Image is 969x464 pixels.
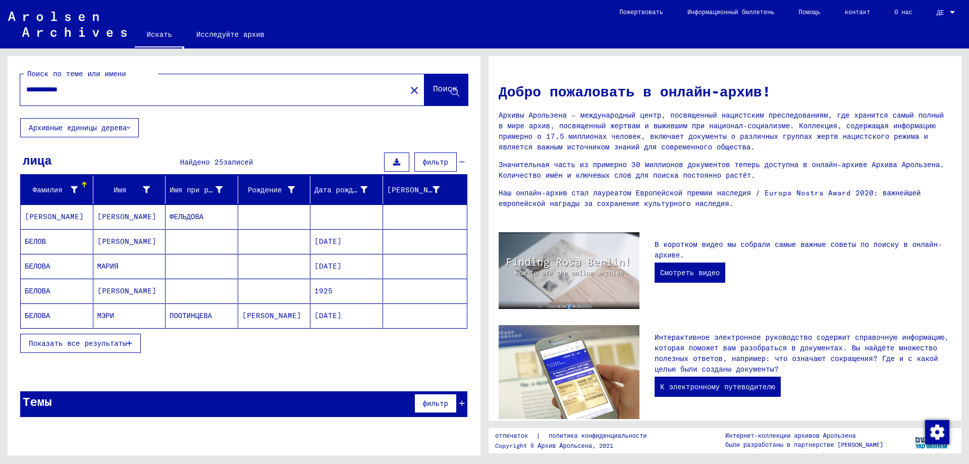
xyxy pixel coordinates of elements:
[687,8,775,16] font: Информационный бюллетень
[93,176,166,204] mat-header-cell: Имя
[97,311,115,320] font: МЭРИ
[21,176,93,204] mat-header-cell: Фамилия
[536,431,541,440] font: |
[23,394,52,409] font: Темы
[314,185,370,194] font: Дата рождения
[404,80,424,100] button: Прозрачный
[8,12,127,37] img: Arolsen_neg.svg
[655,240,942,260] font: В коротком видео мы собрали самые важные советы по поиску в онлайн-архиве.
[799,8,821,16] font: Помощь
[314,182,383,198] div: Дата рождения
[725,432,856,439] font: Интернет-коллекции архивов Арользена
[414,394,457,413] button: фильтр
[196,30,264,39] font: Исследуйте архив
[499,232,639,309] img: video.jpg
[845,8,870,16] font: контакт
[725,441,883,448] font: были разработаны в партнерстве [PERSON_NAME]
[20,334,141,353] button: Показать все результаты
[894,8,912,16] font: О нас
[660,382,775,391] font: К электронному путеводителю
[495,431,536,441] a: отпечаток
[29,339,127,348] font: Показать все результаты
[424,74,468,106] button: Поиск
[660,268,720,277] font: Смотреть видео
[925,420,949,444] div: Изменить согласие
[619,8,663,16] font: Пожертвовать
[499,111,944,151] font: Архивы Арользена – международный центр, посвященный нацистским преследованиям, где хранится самый...
[184,22,277,46] a: Исследуйте архив
[25,237,46,246] font: БЕЛОВ
[170,185,238,194] font: Имя при рождении
[383,176,467,204] mat-header-cell: Номер заключенного
[655,377,781,397] a: К электронному путеводителю
[655,333,949,374] font: Интерактивное электронное руководство содержит справочную информацию, которая поможет вам разобра...
[135,22,184,48] a: Искать
[242,182,310,198] div: Рождение
[147,30,172,39] font: Искать
[170,212,203,221] font: ФЕЛЬДОВА
[238,176,311,204] mat-header-cell: Рождение
[170,311,212,320] font: ПООТИНЦЕВА
[314,262,342,271] font: [DATE]
[25,311,50,320] font: БЕЛОВА
[499,160,944,180] font: Значительная часть из примерно 30 миллионов документов теперь доступна в онлайн-архиве Архива Аро...
[925,420,949,444] img: Изменить согласие
[33,185,63,194] font: Фамилия
[937,9,944,16] font: ДЕ
[499,82,771,100] font: Добро пожаловать в онлайн-архив!
[170,182,238,198] div: Имя при рождении
[25,212,84,221] font: [PERSON_NAME]
[224,158,253,167] font: записей
[25,286,50,295] font: БЕЛОВА
[423,158,448,167] font: фильтр
[314,286,333,295] font: 1925
[25,262,50,271] font: БЕЛОВА
[549,432,647,439] font: политика конфиденциальности
[499,325,639,419] img: eguide.jpg
[166,176,238,204] mat-header-cell: Имя при рождении
[913,428,951,453] img: yv_logo.png
[180,158,224,167] font: Найдено 25
[310,176,383,204] mat-header-cell: Дата рождения
[20,118,139,137] button: Архивные единицы дерева
[655,263,725,283] a: Смотреть видео
[314,237,342,246] font: [DATE]
[25,182,93,198] div: Фамилия
[541,431,659,441] a: политика конфиденциальности
[387,182,455,198] div: [PERSON_NAME] заключенного
[499,188,921,208] font: Наш онлайн-архив стал лауреатом Европейской премии наследия / Europa Nostra Award 2020: важнейшей...
[414,152,457,172] button: фильтр
[495,432,528,439] font: отпечаток
[97,212,156,221] font: [PERSON_NAME]
[433,83,457,93] font: Поиск
[408,84,420,96] mat-icon: close
[423,399,448,408] font: фильтр
[387,185,502,194] font: [PERSON_NAME] заключенного
[97,237,156,246] font: [PERSON_NAME]
[495,442,613,449] font: Copyright © Архив Арольсена, 2021
[29,123,127,132] font: Архивные единицы дерева
[314,311,342,320] font: [DATE]
[23,152,52,168] font: лица
[97,182,166,198] div: Имя
[97,262,119,271] font: МАРИЯ
[114,185,126,194] font: Имя
[248,185,282,194] font: Рождение
[242,311,301,320] font: [PERSON_NAME]
[27,69,126,78] font: Поиск по теме или имени
[97,286,156,295] font: [PERSON_NAME]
